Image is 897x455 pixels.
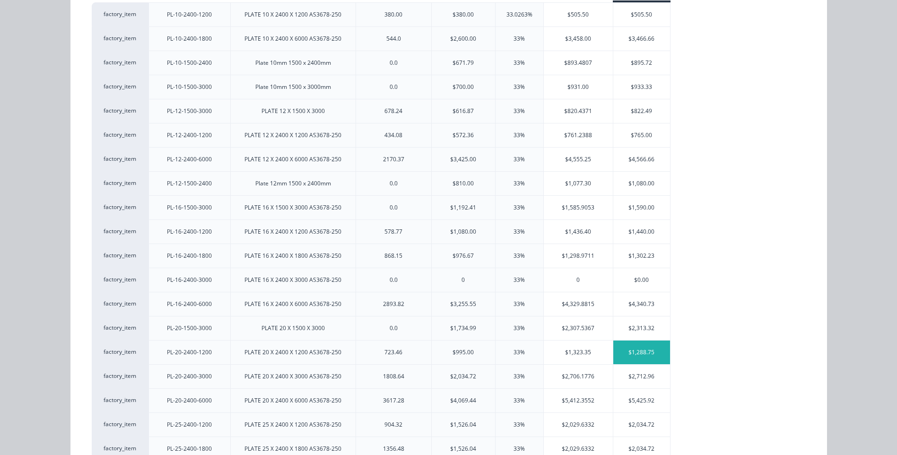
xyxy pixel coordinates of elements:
div: factory_item [92,412,148,437]
div: 380.00 [384,10,402,19]
div: 2893.82 [383,300,404,308]
div: $765.00 [613,123,670,147]
div: PL-16-2400-3000 [167,276,212,284]
div: PLATE 16 X 2400 X 3000 AS3678-250 [244,276,341,284]
div: $2,712.96 [613,365,670,388]
div: $995.00 [453,348,474,357]
div: 0.0 [390,59,398,67]
div: $3,466.66 [613,27,670,51]
div: $2,313.32 [613,316,670,340]
div: Plate 10mm 1500 x 3000mm [255,83,331,91]
div: 0.0 [390,203,398,212]
div: 678.24 [384,107,402,115]
div: $1,440.00 [613,220,670,244]
div: 868.15 [384,252,402,260]
div: PLATE 25 X 2400 X 1800 AS3678-250 [244,445,341,453]
div: PL-12-2400-1200 [167,131,212,140]
div: 33% [514,324,525,332]
div: 434.08 [384,131,402,140]
div: 33% [514,203,525,212]
div: Plate 12mm 1500 x 2400mm [255,179,331,188]
div: $2,706.1776 [544,365,613,388]
div: 723.46 [384,348,402,357]
div: 33% [514,348,525,357]
div: factory_item [92,99,148,123]
div: 0.0 [390,179,398,188]
div: 0.0 [390,324,398,332]
div: 33% [514,300,525,308]
div: 33% [514,227,525,236]
div: factory_item [92,123,148,147]
div: 544.0 [386,35,401,43]
div: factory_item [92,219,148,244]
div: 33% [514,155,525,164]
div: $1,080.00 [450,227,476,236]
div: $1,077.30 [544,172,613,195]
div: $3,458.00 [544,27,613,51]
div: $2,307.5367 [544,316,613,340]
div: factory_item [92,388,148,412]
div: $572.36 [453,131,474,140]
div: factory_item [92,75,148,99]
div: $2,029.6332 [544,413,613,437]
div: $700.00 [453,83,474,91]
div: 33% [514,131,525,140]
div: PLATE 20 X 1500 X 3000 [261,324,325,332]
div: $5,425.92 [613,389,670,412]
div: PLATE 20 X 2400 X 1200 AS3678-250 [244,348,341,357]
div: factory_item [92,292,148,316]
div: PL-10-2400-1200 [167,10,212,19]
div: factory_item [92,147,148,171]
div: $4,555.25 [544,148,613,171]
div: $761.2388 [544,123,613,147]
div: $931.00 [544,75,613,99]
div: $893.4807 [544,51,613,75]
div: Plate 10mm 1500 x 2400mm [255,59,331,67]
div: factory_item [92,244,148,268]
div: $1,526.04 [450,445,476,453]
div: PL-16-2400-1800 [167,252,212,260]
div: $4,566.66 [613,148,670,171]
div: $933.33 [613,75,670,99]
div: 33% [514,107,525,115]
div: $505.50 [544,3,613,26]
div: $1,436.40 [544,220,613,244]
div: PL-16-2400-1200 [167,227,212,236]
div: PLATE 20 X 2400 X 6000 AS3678-250 [244,396,341,405]
div: 0 [462,276,465,284]
div: PL-10-1500-2400 [167,59,212,67]
div: PL-16-2400-6000 [167,300,212,308]
div: $4,069.44 [450,396,476,405]
div: 904.32 [384,420,402,429]
div: $1,526.04 [450,420,476,429]
div: PLATE 10 X 2400 X 1200 AS3678-250 [244,10,341,19]
div: $5,412.3552 [544,389,613,412]
div: $616.87 [453,107,474,115]
div: PLATE 12 X 2400 X 6000 AS3678-250 [244,155,341,164]
div: $820.4371 [544,99,613,123]
div: $671.79 [453,59,474,67]
div: PL-10-1500-3000 [167,83,212,91]
div: $2,034.72 [613,413,670,437]
div: $976.67 [453,252,474,260]
div: $4,329.8815 [544,292,613,316]
div: PL-20-2400-6000 [167,396,212,405]
div: $380.00 [453,10,474,19]
div: factory_item [92,268,148,292]
div: 1808.64 [383,372,404,381]
div: PLATE 16 X 2400 X 1200 AS3678-250 [244,227,341,236]
div: factory_item [92,26,148,51]
div: $1,585.9053 [544,196,613,219]
div: PL-12-2400-6000 [167,155,212,164]
div: PL-16-1500-3000 [167,203,212,212]
div: 33% [514,59,525,67]
div: PL-12-1500-2400 [167,179,212,188]
div: 33% [514,179,525,188]
div: $3,255.55 [450,300,476,308]
div: $505.50 [613,3,670,26]
div: 33% [514,276,525,284]
div: PLATE 16 X 2400 X 1800 AS3678-250 [244,252,341,260]
div: 1356.48 [383,445,404,453]
div: 578.77 [384,227,402,236]
div: $1,734.99 [450,324,476,332]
